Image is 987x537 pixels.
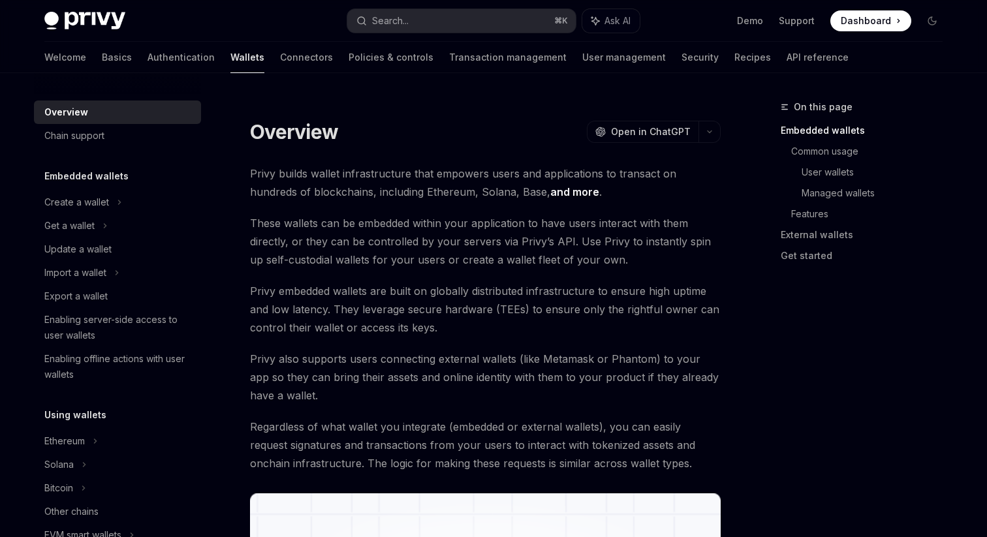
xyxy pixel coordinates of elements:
div: Enabling server-side access to user wallets [44,312,193,343]
a: User wallets [802,162,953,183]
a: Common usage [791,141,953,162]
a: Wallets [230,42,264,73]
div: Solana [44,457,74,472]
span: ⌘ K [554,16,568,26]
span: Privy embedded wallets are built on globally distributed infrastructure to ensure high uptime and... [250,282,721,337]
a: Support [779,14,815,27]
a: API reference [787,42,849,73]
span: Privy also supports users connecting external wallets (like Metamask or Phantom) to your app so t... [250,350,721,405]
span: Dashboard [841,14,891,27]
a: Embedded wallets [781,120,953,141]
div: Export a wallet [44,288,108,304]
a: External wallets [781,224,953,245]
a: Get started [781,245,953,266]
div: Bitcoin [44,480,73,496]
button: Open in ChatGPT [587,121,698,143]
a: Basics [102,42,132,73]
span: Regardless of what wallet you integrate (embedded or external wallets), you can easily request si... [250,418,721,472]
a: Overview [34,100,201,124]
a: Security [681,42,719,73]
span: These wallets can be embedded within your application to have users interact with them directly, ... [250,214,721,269]
span: Open in ChatGPT [611,125,691,138]
a: Other chains [34,500,201,523]
div: Overview [44,104,88,120]
img: dark logo [44,12,125,30]
div: Import a wallet [44,265,106,281]
a: Export a wallet [34,284,201,308]
a: Connectors [280,42,333,73]
a: Recipes [734,42,771,73]
div: Other chains [44,504,99,519]
h5: Using wallets [44,407,106,423]
div: Get a wallet [44,218,95,234]
a: Enabling offline actions with user wallets [34,347,201,386]
a: Managed wallets [802,183,953,204]
button: Ask AI [582,9,640,33]
a: Enabling server-side access to user wallets [34,308,201,347]
a: User management [582,42,666,73]
a: Welcome [44,42,86,73]
div: Create a wallet [44,194,109,210]
span: Privy builds wallet infrastructure that empowers users and applications to transact on hundreds o... [250,164,721,201]
div: Ethereum [44,433,85,449]
a: Authentication [148,42,215,73]
div: Enabling offline actions with user wallets [44,351,193,382]
div: Search... [372,13,409,29]
h1: Overview [250,120,338,144]
a: Policies & controls [349,42,433,73]
a: Transaction management [449,42,567,73]
a: Demo [737,14,763,27]
button: Search...⌘K [347,9,576,33]
a: Chain support [34,124,201,147]
a: and more [550,185,599,199]
h5: Embedded wallets [44,168,129,184]
span: On this page [794,99,853,115]
a: Dashboard [830,10,911,31]
div: Chain support [44,128,104,144]
button: Toggle dark mode [922,10,943,31]
div: Update a wallet [44,241,112,257]
a: Update a wallet [34,238,201,261]
a: Features [791,204,953,224]
span: Ask AI [604,14,631,27]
